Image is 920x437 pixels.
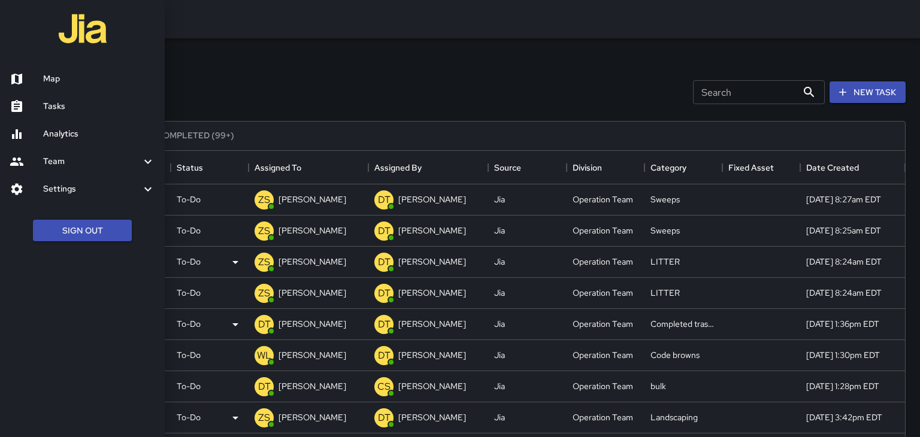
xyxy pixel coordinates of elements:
button: Sign Out [33,220,132,242]
h6: Map [43,72,155,86]
h6: Analytics [43,128,155,141]
h6: Team [43,155,141,168]
h6: Tasks [43,100,155,113]
img: jia-logo [59,5,107,53]
h6: Settings [43,183,141,196]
